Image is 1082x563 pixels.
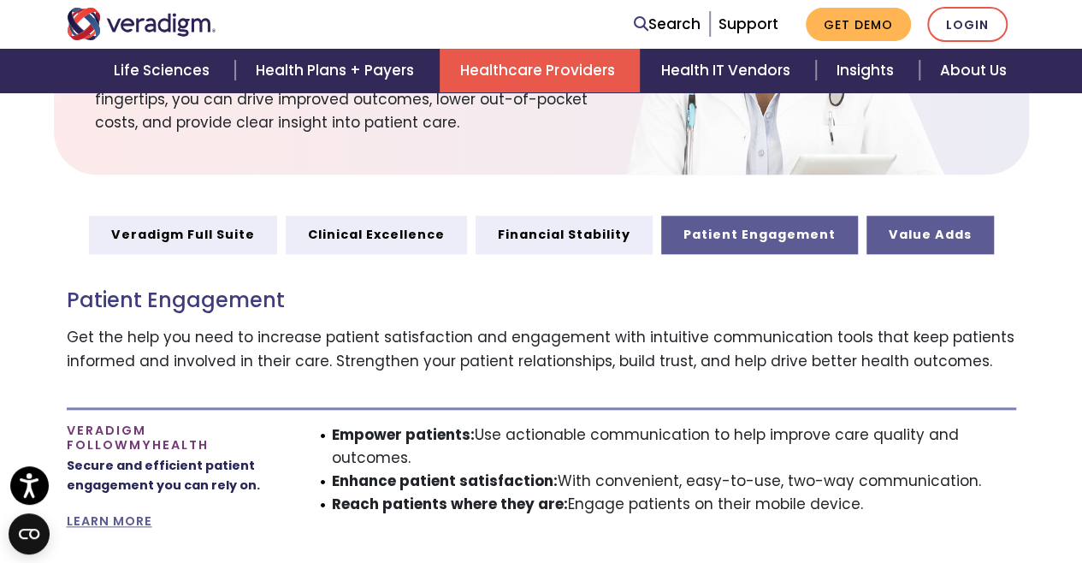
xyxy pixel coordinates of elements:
a: Get Demo [806,8,911,41]
a: Veradigm Full Suite [89,216,277,253]
a: About Us [919,49,1027,92]
a: Support [718,14,778,34]
p: Secure and efficient patient engagement you can rely on. [67,456,285,495]
h4: Veradigm FollowMyHealth [67,424,285,453]
li: Use actionable communication to help improve care quality and outcomes. [332,424,1016,470]
a: Search [634,13,701,36]
a: Health Plans + Payers [235,49,440,92]
a: Life Sciences [93,49,235,92]
a: Login [927,7,1008,42]
strong: Empower patients: [332,424,475,445]
a: Clinical Excellence [286,216,467,253]
img: Veradigm logo [67,8,216,40]
a: Value Adds [866,216,994,253]
li: With convenient, easy-to-use, two-way communication. [332,470,1016,493]
strong: Reach patients where they are: [332,494,568,514]
a: Insights [816,49,919,92]
a: Healthcare Providers [440,49,640,92]
button: Open CMP widget [9,513,50,554]
p: Get the help you need to increase patient satisfaction and engagement with intuitive communicatio... [67,326,1016,372]
strong: Enhance patient satisfaction: [332,471,558,491]
a: Patient Engagement [661,216,858,253]
a: Financial Stability [476,216,653,253]
h3: Patient Engagement [67,288,1016,313]
li: Engage patients on their mobile device. [332,493,1016,516]
a: Health IT Vendors [640,49,815,92]
a: LEARN MORE [67,513,152,530]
